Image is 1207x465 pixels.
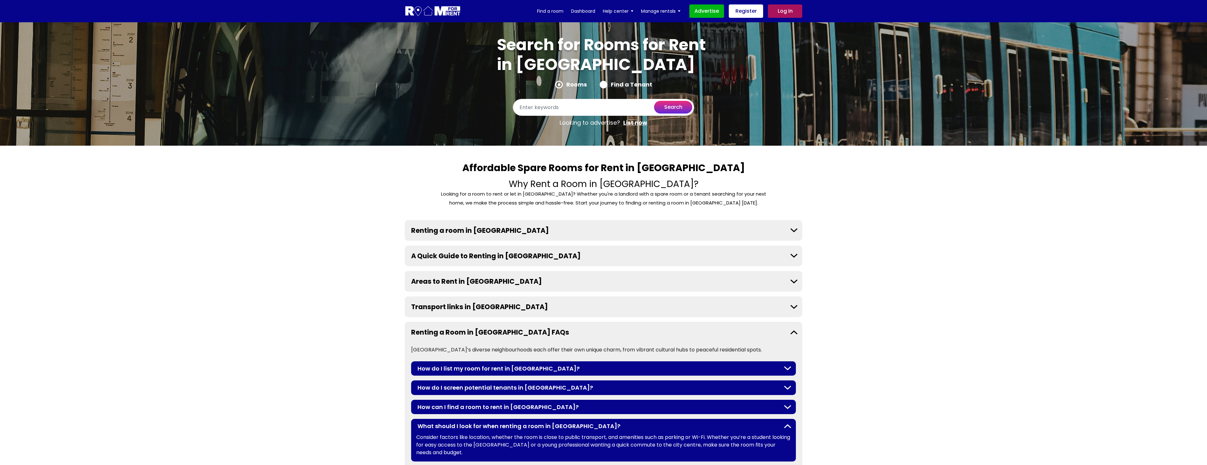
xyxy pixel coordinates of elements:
[654,101,692,114] button: search
[405,296,802,317] button: Transport links in [GEOGRAPHIC_DATA]
[641,6,680,16] a: Manage rentals
[497,33,706,76] b: Search for Rooms for Rent in [GEOGRAPHIC_DATA]
[405,220,802,241] button: Renting a room in [GEOGRAPHIC_DATA]
[411,419,796,434] button: What should I look for when renting a room in [GEOGRAPHIC_DATA]?
[441,190,766,207] p: Looking for a room to rent or let in [GEOGRAPHIC_DATA]? Whether you're a landlord with a spare ro...
[416,434,791,456] p: Consider factors like location, whether the room is close to public transport, and amenities such...
[411,400,796,414] button: How can I find a room to rent in [GEOGRAPHIC_DATA]?
[623,119,647,127] a: List now
[600,81,652,88] label: Find a Tenant
[513,116,694,130] p: Looking to advertise?
[411,346,796,354] p: [GEOGRAPHIC_DATA]’s diverse neighbourhoods each offer their own unique charm, from vibrant cultur...
[603,6,633,16] a: Help center
[405,322,802,343] button: Renting a Room in [GEOGRAPHIC_DATA] FAQs
[768,4,802,18] a: Log in
[405,5,461,17] img: Logo for Room for Rent, featuring a welcoming design with a house icon and modern typography
[405,246,802,266] button: A Quick Guide to Renting in [GEOGRAPHIC_DATA]
[537,6,563,16] a: Find a room
[405,271,802,292] button: Areas to Rent in [GEOGRAPHIC_DATA]
[555,81,587,88] label: Rooms
[513,99,694,116] input: Enter keywords
[411,380,796,395] button: How do I screen potential tenants in [GEOGRAPHIC_DATA]?
[411,361,796,376] button: How do I list my room for rent in [GEOGRAPHIC_DATA]?
[441,162,766,179] h2: Affordable Spare Rooms for Rent in [GEOGRAPHIC_DATA]
[571,6,595,16] a: Dashboard
[729,4,763,18] a: Register
[441,179,766,190] h3: Why Rent a Room in [GEOGRAPHIC_DATA]?
[689,4,724,18] a: Advertise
